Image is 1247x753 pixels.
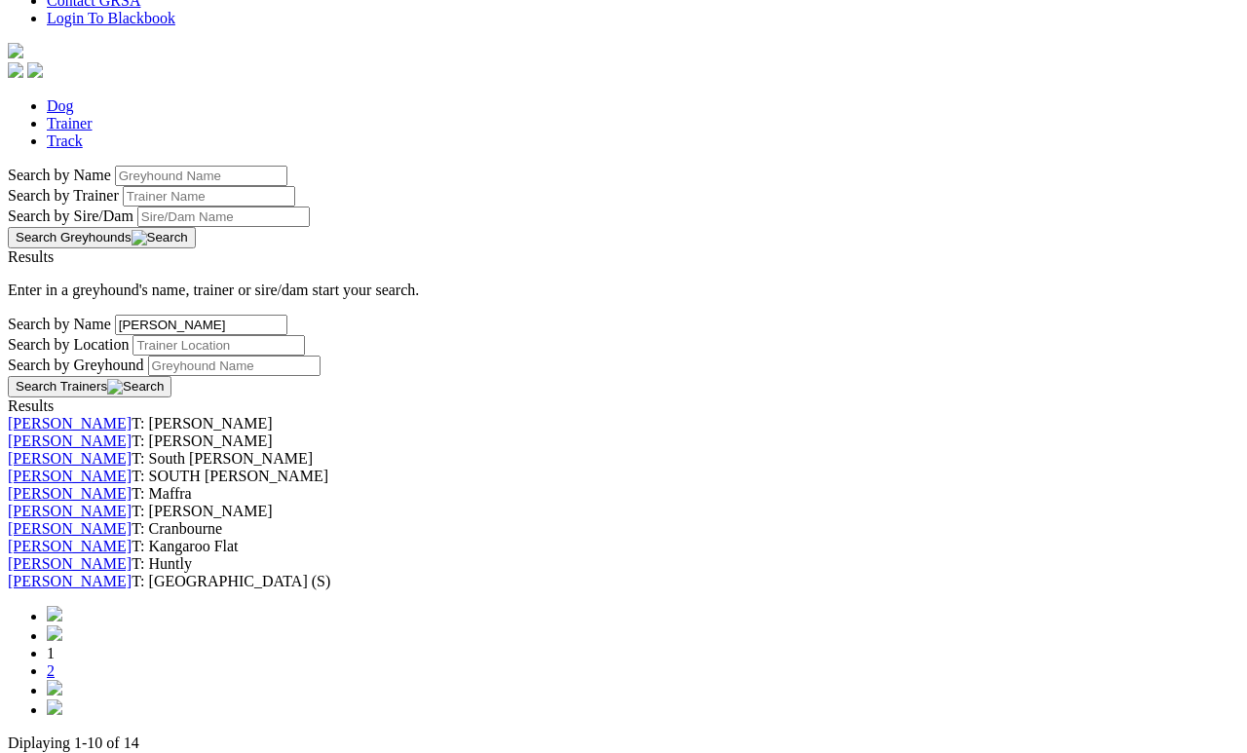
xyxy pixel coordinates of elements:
[137,207,310,227] input: Search by Sire/Dam name
[8,503,1239,520] div: T: [PERSON_NAME]
[8,450,132,467] a: [PERSON_NAME]
[8,336,129,353] label: Search by Location
[8,397,1239,415] div: Results
[47,625,62,641] img: chevron-left-pager-blue.svg
[8,357,144,373] label: Search by Greyhound
[47,132,83,149] a: Track
[8,282,1239,299] p: Enter in a greyhound's name, trainer or sire/dam start your search.
[8,503,132,519] a: [PERSON_NAME]
[148,356,321,376] input: Search by Greyhound Name
[8,555,132,572] a: [PERSON_NAME]
[47,699,62,715] img: chevrons-right-pager-blue.svg
[27,62,43,78] img: twitter.svg
[8,468,1239,485] div: T: SOUTH [PERSON_NAME]
[47,680,62,696] img: chevron-right-pager-blue.svg
[47,115,93,132] a: Trainer
[8,248,1239,266] div: Results
[8,573,1239,590] div: T: [GEOGRAPHIC_DATA] (S)
[8,433,132,449] a: [PERSON_NAME]
[8,520,1239,538] div: T: Cranbourne
[8,415,1239,433] div: T: [PERSON_NAME]
[47,645,55,661] span: 1
[132,230,188,245] img: Search
[132,335,305,356] input: Search by Trainer Location
[115,166,287,186] input: Search by Greyhound name
[123,186,295,207] input: Search by Trainer name
[8,573,132,589] a: [PERSON_NAME]
[8,207,133,224] label: Search by Sire/Dam
[107,379,164,395] img: Search
[8,485,132,502] a: [PERSON_NAME]
[8,538,1239,555] div: T: Kangaroo Flat
[115,315,287,335] input: Search by Trainer Name
[8,520,132,537] a: [PERSON_NAME]
[8,485,1239,503] div: T: Maffra
[8,43,23,58] img: logo-grsa-white.png
[8,227,196,248] button: Search Greyhounds
[8,376,171,397] button: Search Trainers
[8,433,1239,450] div: T: [PERSON_NAME]
[47,10,175,26] a: Login To Blackbook
[8,538,132,554] a: [PERSON_NAME]
[8,187,119,204] label: Search by Trainer
[8,450,1239,468] div: T: South [PERSON_NAME]
[47,662,55,679] a: 2
[47,97,74,114] a: Dog
[8,415,132,432] a: [PERSON_NAME]
[47,606,62,621] img: chevrons-left-pager-blue.svg
[8,734,1239,752] p: Diplaying 1-10 of 14
[8,316,111,332] label: Search by Name
[8,62,23,78] img: facebook.svg
[8,468,132,484] a: [PERSON_NAME]
[8,555,1239,573] div: T: Huntly
[8,167,111,183] label: Search by Name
